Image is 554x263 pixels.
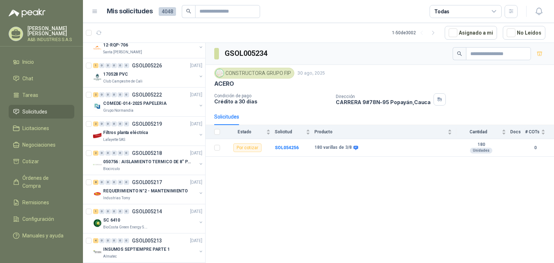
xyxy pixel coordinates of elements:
[315,129,446,134] span: Producto
[93,120,204,143] a: 2 0 0 0 0 0 GSOL005219[DATE] Company LogoFiltros planta eléctricaLafayette SAS
[132,63,162,68] p: GSOL005226
[93,32,204,55] a: 5 0 0 0 0 0 GSOL005228[DATE] Company Logo12-RQP-706Santa [PERSON_NAME]
[99,63,105,68] div: 0
[93,73,102,81] img: Company Logo
[118,92,123,97] div: 0
[22,157,39,165] span: Cotizar
[9,88,74,102] a: Tareas
[103,217,120,224] p: SC 6410
[456,129,500,134] span: Cantidad
[93,219,102,227] img: Company Logo
[132,121,162,126] p: GSOL005219
[118,180,123,185] div: 0
[22,215,54,223] span: Configuración
[9,72,74,85] a: Chat
[124,92,129,97] div: 0
[111,238,117,243] div: 0
[297,70,325,77] p: 30 ago, 2025
[103,100,167,107] p: COMEDE-014-2025 PAPELERIA
[93,61,204,84] a: 1 0 0 0 0 0 GSOL005226[DATE] Company Logo170528 PVCClub Campestre de Cali
[225,48,268,59] h3: GSOL005234
[224,125,275,139] th: Estado
[105,180,111,185] div: 0
[22,174,67,190] span: Órdenes de Compra
[470,148,492,153] div: Unidades
[99,209,105,214] div: 0
[93,238,98,243] div: 4
[525,129,540,134] span: # COTs
[93,151,98,156] div: 2
[105,92,111,97] div: 0
[132,209,162,214] p: GSOL005214
[103,254,117,259] p: Almatec
[22,124,49,132] span: Licitaciones
[214,80,234,88] p: ACERO
[22,75,33,83] span: Chat
[434,8,449,15] div: Todas
[124,238,129,243] div: 0
[103,159,193,165] p: 050756 : AISLAMIENTO TERMICO DE 8" PARA TUBERIA
[105,63,111,68] div: 0
[9,121,74,135] a: Licitaciones
[118,63,123,68] div: 0
[93,63,98,68] div: 1
[124,209,129,214] div: 0
[457,51,462,56] span: search
[315,125,456,139] th: Producto
[22,232,63,240] span: Manuales y ayuda
[103,79,142,84] p: Club Campestre de Cali
[111,151,117,156] div: 0
[93,236,204,259] a: 4 0 0 0 0 0 GSOL005213[DATE] Company LogoINSUMOS SEPTIEMPRE PARTE 1Almatec
[111,209,117,214] div: 0
[124,121,129,126] div: 0
[190,121,202,128] p: [DATE]
[105,151,111,156] div: 0
[99,180,105,185] div: 0
[275,145,299,150] b: SOL054256
[445,26,497,40] button: Asignado a mi
[456,142,506,148] b: 180
[93,92,98,97] div: 2
[132,180,162,185] p: GSOL005217
[93,209,98,214] div: 1
[103,71,128,78] p: 170528 PVC
[9,229,74,242] a: Manuales y ayuda
[111,63,117,68] div: 0
[124,151,129,156] div: 0
[190,237,202,244] p: [DATE]
[456,125,510,139] th: Cantidad
[111,121,117,126] div: 0
[103,108,133,113] p: Grupo Normandía
[93,190,102,198] img: Company Logo
[9,155,74,168] a: Cotizar
[118,209,123,214] div: 0
[118,121,123,126] div: 0
[111,180,117,185] div: 0
[132,92,162,97] p: GSOL005222
[190,208,202,215] p: [DATE]
[9,171,74,193] a: Órdenes de Compra
[99,238,105,243] div: 0
[93,248,102,257] img: Company Logo
[224,129,265,134] span: Estado
[336,99,431,105] p: CARRERA 9#78N-95 Popayán , Cauca
[93,90,204,113] a: 2 0 0 0 0 0 GSOL005222[DATE] Company LogoCOMEDE-014-2025 PAPELERIAGrupo Normandía
[99,121,105,126] div: 0
[159,7,176,16] span: 4048
[190,62,202,69] p: [DATE]
[93,180,98,185] div: 8
[9,196,74,209] a: Remisiones
[132,238,162,243] p: GSOL005213
[103,224,149,230] p: BioCosta Green Energy S.A.S
[111,92,117,97] div: 0
[103,166,120,172] p: Biocirculo
[27,26,74,36] p: [PERSON_NAME] [PERSON_NAME]
[9,105,74,119] a: Solicitudes
[93,178,204,201] a: 8 0 0 0 0 0 GSOL005217[DATE] Company LogoREQUERIMIENTO N°2 - MANTENIMIENTOIndustrias Tomy
[93,207,204,230] a: 1 0 0 0 0 0 GSOL005214[DATE] Company LogoSC 6410BioCosta Green Energy S.A.S
[103,129,148,136] p: Filtros planta eléctrica
[103,42,128,49] p: 12-RQP-706
[93,102,102,111] img: Company Logo
[336,94,431,99] p: Dirección
[118,151,123,156] div: 0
